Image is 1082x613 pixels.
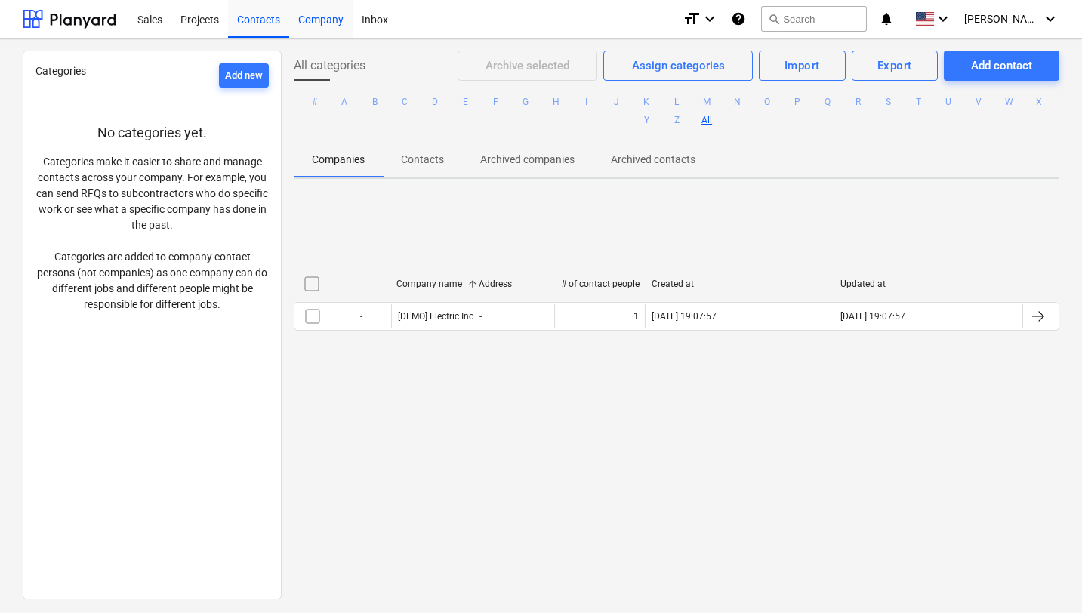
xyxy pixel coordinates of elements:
[909,93,927,111] button: T
[849,93,867,111] button: R
[632,56,725,75] div: Assign categories
[698,111,716,129] button: All
[785,56,820,75] div: Import
[637,93,655,111] button: K
[840,279,1017,289] div: Updated at
[516,93,535,111] button: G
[652,311,717,322] div: [DATE] 19:07:57
[294,57,365,75] span: All categories
[225,67,263,85] div: Add new
[611,152,695,168] p: Archived contacts
[637,111,655,129] button: Y
[877,56,912,75] div: Export
[607,93,625,111] button: J
[667,93,686,111] button: L
[305,93,323,111] button: #
[969,93,988,111] button: V
[667,111,686,129] button: Z
[944,51,1059,81] button: Add contact
[331,304,391,328] div: -
[547,93,565,111] button: H
[652,279,828,289] div: Created at
[35,65,86,77] span: Categories
[759,51,846,81] button: Import
[480,152,575,168] p: Archived companies
[365,93,384,111] button: B
[788,93,806,111] button: P
[577,93,595,111] button: I
[698,93,716,111] button: M
[879,93,897,111] button: S
[852,51,938,81] button: Export
[840,311,905,322] div: [DATE] 19:07:57
[939,93,957,111] button: U
[1000,93,1018,111] button: W
[312,152,365,168] p: Companies
[633,311,639,322] div: 1
[971,56,1032,75] div: Add contact
[396,279,467,289] div: Company name
[335,93,353,111] button: A
[456,93,474,111] button: E
[561,279,640,289] div: # of contact people
[401,152,444,168] p: Contacts
[479,311,482,322] div: -
[818,93,837,111] button: Q
[219,63,269,88] button: Add new
[728,93,746,111] button: N
[479,279,549,289] div: Address
[426,93,444,111] button: D
[35,124,269,142] p: No categories yet.
[486,93,504,111] button: F
[603,51,752,81] button: Assign categories
[35,154,269,313] p: Categories make it easier to share and manage contacts across your company. For example, you can ...
[758,93,776,111] button: O
[396,93,414,111] button: C
[1030,93,1048,111] button: X
[398,311,476,322] div: [DEMO] Electric Inc.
